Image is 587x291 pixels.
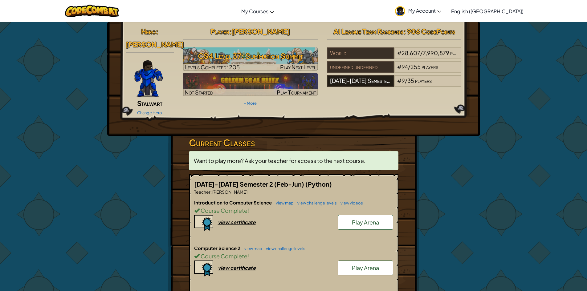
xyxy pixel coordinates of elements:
a: My Courses [238,3,277,19]
a: view map [273,200,294,205]
span: [PERSON_NAME] [232,27,290,36]
img: CS4 Level 37: Summation Summit [183,47,318,71]
span: : 906 CodePoints [403,27,455,36]
span: 28,607 [402,49,420,56]
div: undefined undefined [327,61,394,73]
span: Play Arena [352,219,379,226]
a: view map [241,246,262,251]
a: undefined undefined#94/255players [327,67,462,74]
span: / [408,63,410,70]
span: Play Next Level [280,63,316,71]
span: Player [210,27,229,36]
span: [PERSON_NAME] [126,40,184,49]
span: Levels Completed: 205 [185,63,240,71]
span: Course Complete [200,207,247,214]
span: players [422,63,438,70]
span: Play Tournament [277,89,316,96]
span: My Courses [241,8,268,14]
span: # [397,49,402,56]
a: view certificate [194,219,256,225]
span: # [397,63,402,70]
span: / [420,49,423,56]
span: Not Started [185,89,213,96]
span: Want to play more? Ask your teacher for access to the next course. [194,157,365,164]
span: Computer Science 2 [194,245,241,251]
img: Gordon-selection-pose.png [134,60,163,97]
a: view certificate [194,265,256,271]
span: # [397,77,402,84]
span: : [229,27,232,36]
div: view certificate [218,219,256,225]
span: Play Arena [352,264,379,271]
a: Play Next Level [183,47,318,71]
span: Stalwart [137,99,162,107]
a: view videos [337,200,363,205]
h3: CS4 Level 37: Summation Summit [183,49,318,63]
h3: Current Classes [189,136,398,150]
img: CodeCombat logo [65,5,119,17]
a: view challenge levels [263,246,305,251]
a: English ([GEOGRAPHIC_DATA]) [448,3,527,19]
span: : [156,27,158,36]
img: avatar [395,6,405,16]
a: My Account [392,1,444,21]
span: 35 [407,77,414,84]
div: [DATE]-[DATE] Semester 2 (Feb-Jun) [327,75,394,87]
span: ! [247,253,249,260]
img: certificate-icon.png [194,215,213,231]
div: World [327,47,394,59]
span: 94 [402,63,408,70]
span: 7,990,879 [423,49,449,56]
a: World#28,607/7,990,879players [327,53,462,60]
span: players [415,77,432,84]
div: view certificate [218,265,256,271]
a: Not StartedPlay Tournament [183,73,318,96]
span: My Account [408,7,441,14]
a: + More [244,101,257,106]
span: 255 [410,63,421,70]
span: [PERSON_NAME] [212,189,247,195]
span: 9 [402,77,405,84]
span: [DATE]-[DATE] Semester 2 (Feb-Jun) [194,180,305,188]
span: AI League Team Rankings [333,27,403,36]
span: Hero [141,27,156,36]
span: Introduction to Computer Science [194,200,273,205]
a: [DATE]-[DATE] Semester 2 (Feb-Jun)#9/35players [327,81,462,88]
img: certificate-icon.png [194,261,213,277]
span: English ([GEOGRAPHIC_DATA]) [451,8,524,14]
span: ! [247,207,249,214]
span: : [210,189,212,195]
span: players [450,49,467,56]
span: Course Complete [200,253,247,260]
span: / [405,77,407,84]
a: Change Hero [137,110,162,115]
span: Teacher [194,189,210,195]
img: Golden Goal [183,73,318,96]
a: view challenge levels [294,200,337,205]
span: (Python) [305,180,332,188]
